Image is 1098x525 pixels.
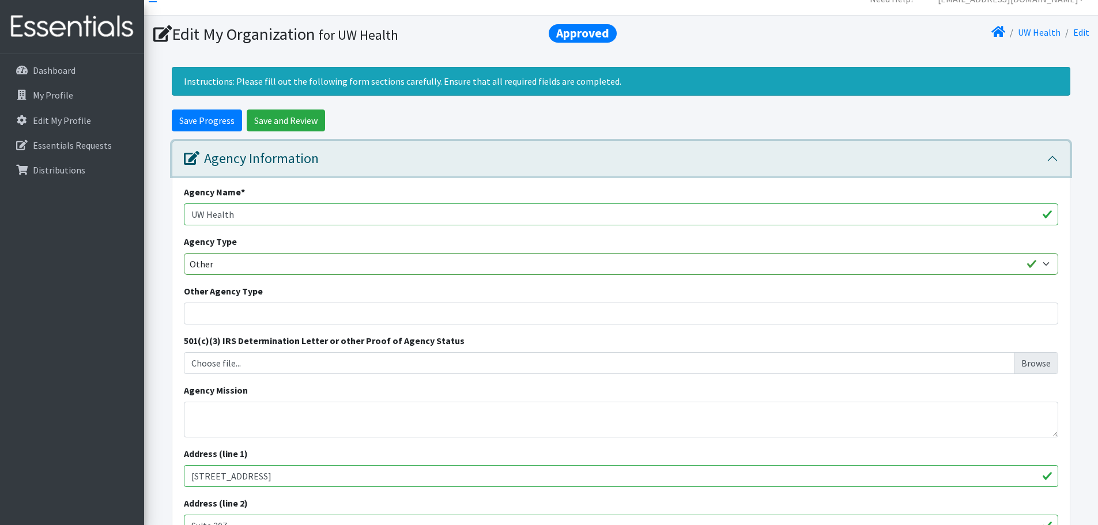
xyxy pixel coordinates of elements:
[5,84,139,107] a: My Profile
[247,109,325,131] input: Save and Review
[33,89,73,101] p: My Profile
[184,496,248,510] label: Address (line 2)
[184,185,245,199] label: Agency Name
[241,186,245,198] abbr: required
[184,334,465,348] label: 501(c)(3) IRS Determination Letter or other Proof of Agency Status
[1018,27,1061,38] a: UW Health
[184,150,319,167] div: Agency Information
[184,447,248,460] label: Address (line 1)
[184,383,248,397] label: Agency Mission
[33,164,85,176] p: Distributions
[5,7,139,46] img: HumanEssentials
[172,141,1070,176] button: Agency Information
[5,158,139,182] a: Distributions
[172,109,242,131] input: Save Progress
[5,109,139,132] a: Edit My Profile
[172,67,1070,96] div: Instructions: Please fill out the following form sections carefully. Ensure that all required fie...
[153,24,617,44] h1: Edit My Organization
[1073,27,1089,38] a: Edit
[5,59,139,82] a: Dashboard
[184,235,237,248] label: Agency Type
[319,27,398,43] small: for UW Health
[184,352,1058,374] label: Choose file...
[549,24,617,43] span: Approved
[33,115,91,126] p: Edit My Profile
[5,134,139,157] a: Essentials Requests
[184,284,263,298] label: Other Agency Type
[33,65,76,76] p: Dashboard
[33,139,112,151] p: Essentials Requests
